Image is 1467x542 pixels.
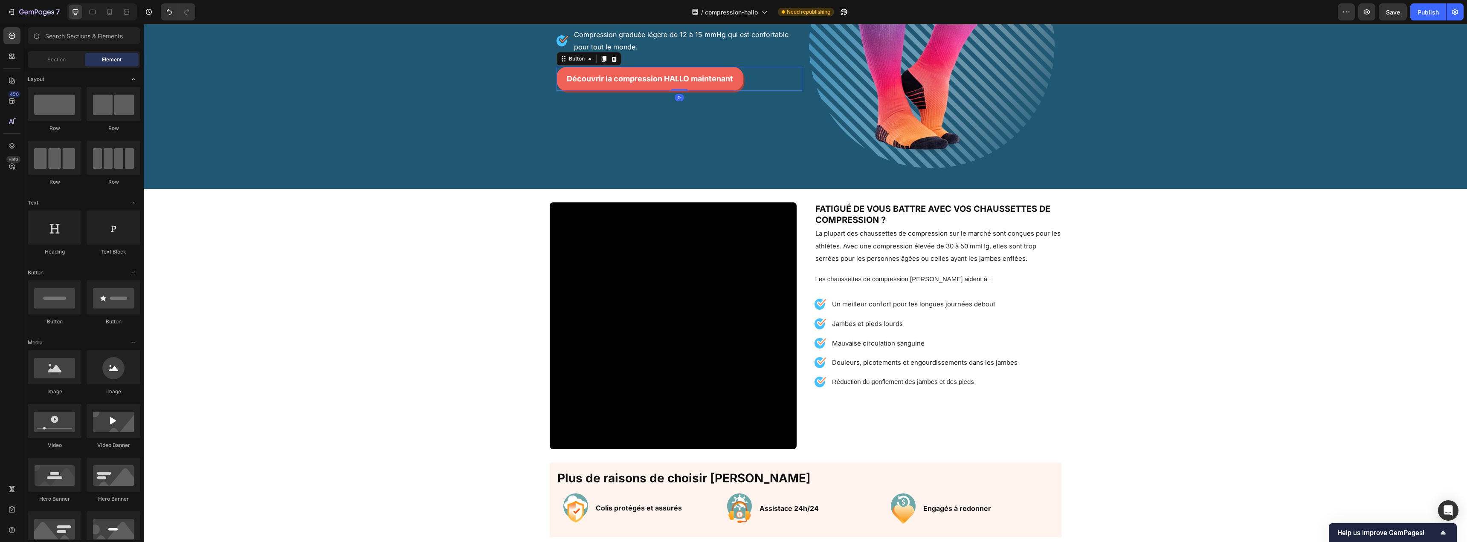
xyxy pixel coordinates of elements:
[1386,9,1400,16] span: Save
[787,8,830,16] span: Need republishing
[420,470,445,499] img: gempages_584109555860898373-f0d726f9-3473-4fc4-8127-0b95bd0a2599.svg
[705,8,758,17] span: compression-hallo
[747,470,772,500] img: gempages_584109555860898373-3acf0b2c-518d-4f2c-ae56-426be02475bc.svg
[452,480,538,488] strong: Colis protégés et assurés
[28,495,81,503] div: Hero Banner
[1410,3,1446,20] button: Publish
[688,315,781,323] span: Mauvaise circulation sanguine
[406,179,653,425] video: Video
[127,266,140,280] span: Toggle open
[1438,500,1458,521] div: Open Intercom Messenger
[87,248,140,256] div: Text Block
[87,441,140,449] div: Video Banner
[672,205,917,239] span: La plupart des chaussettes de compression sur le marché sont conçues pour les athlètes. Avec une ...
[671,179,918,202] h2: Fatigué de vous battre avec vos chaussettes de compression ?
[671,294,683,306] img: gempages_584109555860898373-abd05a55-9d68-4db3-8d1b-df1082154249.svg
[28,339,43,346] span: Media
[671,275,683,286] img: gempages_584109555860898373-abd05a55-9d68-4db3-8d1b-df1082154249.svg
[1418,8,1439,17] div: Publish
[3,3,64,20] button: 7
[28,318,81,326] div: Button
[1337,529,1438,537] span: Help us improve GemPages!
[28,124,81,132] div: Row
[672,251,847,259] span: Les chaussettes de compression [PERSON_NAME] aident à :
[671,314,683,325] img: gempages_584109555860898373-abd05a55-9d68-4db3-8d1b-df1082154249.svg
[531,70,540,77] div: 0
[28,178,81,186] div: Row
[423,31,443,39] div: Button
[413,43,600,67] a: Découvrir la compression HALLO maintenant
[87,388,140,395] div: Image
[87,124,140,132] div: Row
[616,479,739,491] p: Assistace 24h/24
[28,27,140,44] input: Search Sections & Elements
[87,318,140,326] div: Button
[28,75,44,83] span: Layout
[413,446,911,463] h2: Plus de raisons de choisir [PERSON_NAME]
[1337,528,1448,538] button: Show survey - Help us improve GemPages!
[28,199,38,207] span: Text
[671,353,683,364] img: gempages_584109555860898373-abd05a55-9d68-4db3-8d1b-df1082154249.svg
[671,333,683,344] img: gempages_584109555860898373-abd05a55-9d68-4db3-8d1b-df1082154249.svg
[28,269,43,277] span: Button
[87,495,140,503] div: Hero Banner
[28,248,81,256] div: Heading
[583,470,609,499] img: gempages_584109555860898373-78dc6301-d452-4ea5-8380-6335fc973ea3.svg
[688,296,759,304] span: Jambes et pieds lourds
[1379,3,1407,20] button: Save
[102,56,122,63] span: Element
[701,8,703,17] span: /
[47,56,66,63] span: Section
[6,156,20,163] div: Beta
[87,178,140,186] div: Row
[127,336,140,349] span: Toggle open
[56,7,60,17] p: 7
[127,196,140,210] span: Toggle open
[144,24,1467,542] iframe: Design area
[127,72,140,86] span: Toggle open
[688,334,874,343] span: Douleurs, picotements et engourdissements dans les jambes
[780,480,847,489] strong: Engagés à redonner
[8,91,20,98] div: 450
[161,3,195,20] div: Undo/Redo
[423,48,589,62] p: Découvrir la compression HALLO maintenant
[28,441,81,449] div: Video
[688,276,852,284] span: Un meilleur confort pour les longues journées debout
[688,354,830,361] span: Réduction du gonflement des jambes et des pieds
[28,388,81,395] div: Image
